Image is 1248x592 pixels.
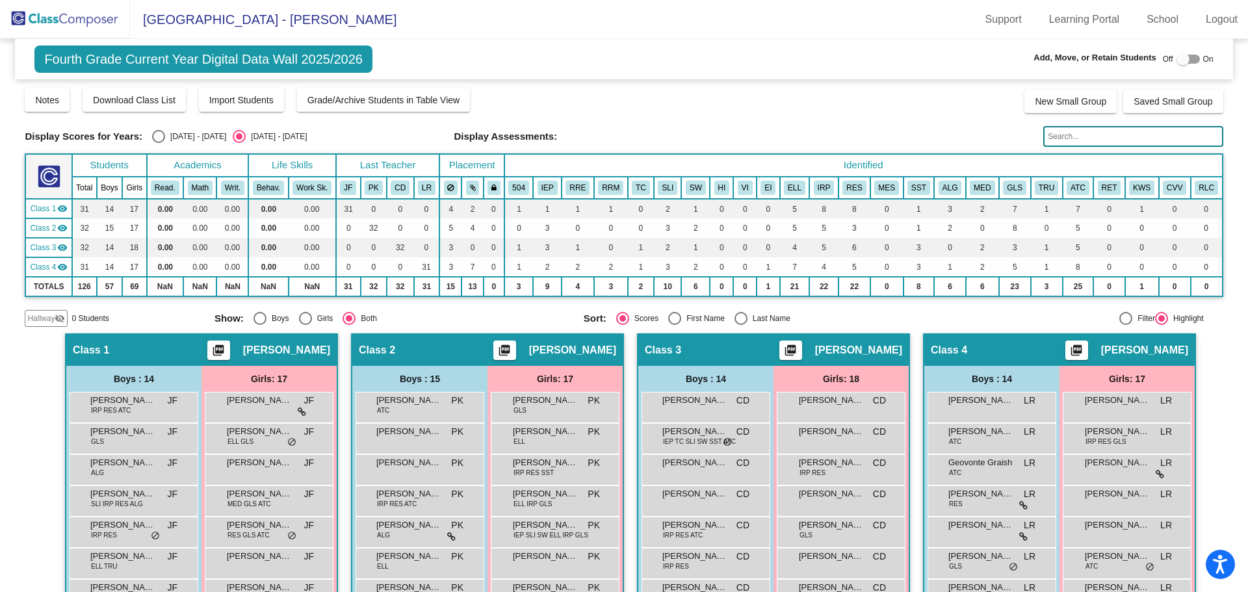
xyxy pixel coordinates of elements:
td: 0 [484,218,504,238]
td: 14 [97,238,122,257]
input: Search... [1043,126,1223,147]
td: 2 [681,218,710,238]
td: 1 [681,238,710,257]
td: 31 [336,199,361,218]
button: Read. [151,181,179,195]
button: TC [632,181,650,195]
td: 0 [594,238,628,257]
mat-icon: picture_as_pdf [497,344,512,362]
td: 14 [97,199,122,218]
th: Visually Impaired (2.0, if primary) [733,177,757,199]
td: 0 [1093,238,1124,257]
td: 31 [72,257,97,277]
button: Print Students Details [207,341,230,360]
td: 32 [72,218,97,238]
td: NaN [248,277,288,296]
th: Identified [504,154,1223,177]
td: Peyton Kopinski - No Class Name [25,218,71,238]
span: Class 2 [30,222,56,234]
span: Import Students [209,95,274,105]
td: 31 [72,199,97,218]
button: MES [874,181,899,195]
td: 0 [361,199,387,218]
td: 0.00 [216,218,248,238]
button: Print Students Details [1065,341,1088,360]
td: 3 [504,277,533,296]
td: 3 [934,199,966,218]
td: 4 [562,277,594,296]
td: 0 [414,199,440,218]
button: ALG [939,181,962,195]
td: 7 [780,257,810,277]
th: Glasses [999,177,1031,199]
td: 17 [122,257,146,277]
td: 0 [1093,257,1124,277]
th: Retention [1093,177,1124,199]
td: 0.00 [147,257,184,277]
td: 3 [654,218,681,238]
td: 2 [681,257,710,277]
td: 17 [122,218,146,238]
td: 0 [387,199,414,218]
button: CD [391,181,409,195]
td: 0 [336,257,361,277]
button: RES [842,181,866,195]
td: 1 [594,199,628,218]
th: Peyton Kopinski [361,177,387,199]
td: 3 [903,257,935,277]
td: 1 [628,238,654,257]
td: 0 [757,218,780,238]
td: 5 [999,257,1031,277]
td: Julie Fullmer - No Class Name [25,199,71,218]
td: 4 [461,218,483,238]
td: 13 [461,277,483,296]
td: 1 [504,238,533,257]
a: Support [975,9,1032,30]
span: Class 4 [30,261,56,273]
button: RRE [565,181,590,195]
span: Display Assessments: [454,131,558,142]
th: English Language Learner [780,177,810,199]
button: MED [970,181,994,195]
td: 0 [733,199,757,218]
mat-icon: picture_as_pdf [783,344,798,362]
td: 2 [533,257,562,277]
td: 0.00 [183,238,216,257]
td: 32 [387,238,414,257]
span: Class 3 [30,242,56,253]
td: 8 [999,218,1031,238]
td: 0 [733,218,757,238]
td: 2 [562,257,594,277]
button: KWS [1129,181,1154,195]
th: Lauren Rutkowski [414,177,440,199]
td: 69 [122,277,146,296]
td: TOTALS [25,277,71,296]
td: 1 [504,199,533,218]
th: Students [72,154,147,177]
th: Total [72,177,97,199]
span: Add, Move, or Retain Students [1033,51,1156,64]
td: 0 [562,218,594,238]
div: [DATE] - [DATE] [165,131,226,142]
td: 0 [1093,199,1124,218]
td: 0 [966,218,999,238]
td: 5 [838,257,870,277]
td: 0 [733,257,757,277]
td: 2 [654,199,681,218]
td: 0 [414,238,440,257]
td: 0 [1159,238,1191,257]
button: Work Sk. [292,181,331,195]
td: 2 [628,277,654,296]
td: 2 [934,218,966,238]
th: Emotional Impairment (1.5, if primary) [757,177,780,199]
td: 5 [780,218,810,238]
td: 31 [336,277,361,296]
td: 5 [439,218,461,238]
td: 1 [903,218,935,238]
td: 0.00 [183,257,216,277]
th: Teacher Consultant [628,177,654,199]
td: 0 [1125,238,1159,257]
td: 1 [562,199,594,218]
td: 0 [710,277,733,296]
div: [DATE] - [DATE] [246,131,307,142]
